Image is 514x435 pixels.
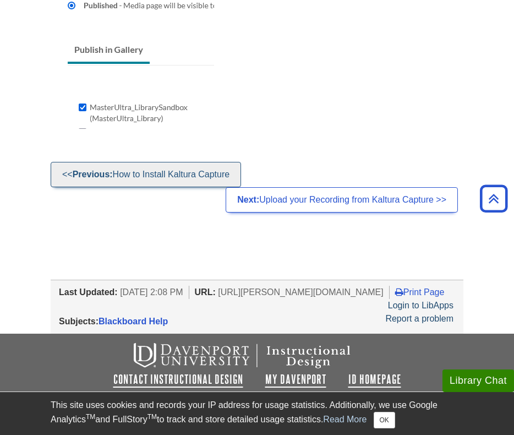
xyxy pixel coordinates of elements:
sup: TM [86,413,95,421]
span: Subjects: [59,317,99,326]
span: [DATE] 2:08 PM [120,287,183,297]
a: Report a problem [385,314,453,323]
sup: TM [147,413,157,421]
button: Library Chat [442,369,514,392]
div: This site uses cookies and records your IP address for usage statistics. Additionally, we use Goo... [51,399,463,428]
strong: Previous: [73,170,113,179]
button: Close [374,412,395,428]
img: Davenport University Instructional Design [125,342,389,369]
span: [URL][PERSON_NAME][DOMAIN_NAME] [218,287,384,297]
a: Next:Upload your Recording from Kaltura Capture >> [226,187,458,213]
span: Last Updated: [59,287,118,297]
a: Blackboard Help [99,317,168,326]
a: Contact Instructional Design [113,373,243,386]
a: My Davenport [265,373,326,386]
a: Print Page [395,287,445,297]
a: Login to LibApps [388,301,453,310]
a: Back to Top [476,191,511,206]
a: Read More [323,415,367,424]
i: Print Page [395,287,403,296]
span: URL: [195,287,216,297]
a: ID Homepage [348,373,401,386]
a: <<Previous:How to Install Kaltura Capture [51,162,241,187]
strong: Next: [237,195,259,204]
